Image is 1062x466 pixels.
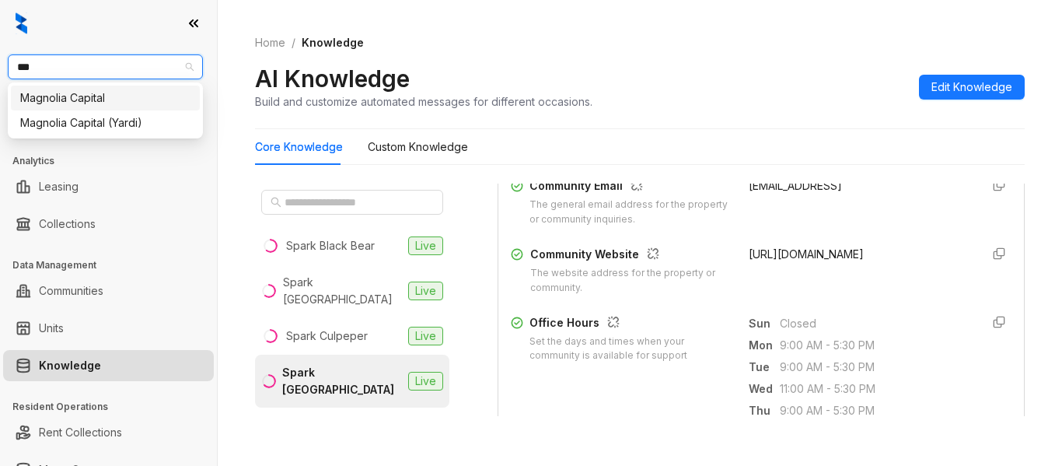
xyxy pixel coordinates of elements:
[255,64,410,93] h2: AI Knowledge
[39,171,79,202] a: Leasing
[20,89,190,107] div: Magnolia Capital
[282,364,402,398] div: Spark [GEOGRAPHIC_DATA]
[3,208,214,240] li: Collections
[3,275,214,307] li: Communities
[302,36,364,49] span: Knowledge
[39,208,96,240] a: Collections
[749,380,780,398] span: Wed
[39,275,103,307] a: Communities
[368,138,468,156] div: Custom Knowledge
[529,314,730,335] div: Office Hours
[408,327,443,345] span: Live
[530,266,730,296] div: The website address for the property or community.
[16,12,27,34] img: logo
[12,400,217,414] h3: Resident Operations
[780,315,968,332] span: Closed
[931,79,1012,96] span: Edit Knowledge
[530,246,730,266] div: Community Website
[749,337,780,354] span: Mon
[286,328,368,345] div: Spark Culpeper
[749,402,780,419] span: Thu
[255,138,343,156] div: Core Knowledge
[408,372,443,391] span: Live
[3,171,214,202] li: Leasing
[3,313,214,344] li: Units
[3,350,214,381] li: Knowledge
[39,350,101,381] a: Knowledge
[3,104,214,135] li: Leads
[780,402,968,419] span: 9:00 AM - 5:30 PM
[749,179,842,192] span: [EMAIL_ADDRESS]
[39,313,64,344] a: Units
[283,274,402,308] div: Spark [GEOGRAPHIC_DATA]
[529,177,730,198] div: Community Email
[20,114,190,131] div: Magnolia Capital (Yardi)
[292,34,295,51] li: /
[919,75,1025,100] button: Edit Knowledge
[749,247,864,261] span: [URL][DOMAIN_NAME]
[271,197,281,208] span: search
[529,198,730,227] div: The general email address for the property or community inquiries.
[252,34,288,51] a: Home
[11,110,200,135] div: Magnolia Capital (Yardi)
[12,154,217,168] h3: Analytics
[749,315,780,332] span: Sun
[286,237,375,254] div: Spark Black Bear
[255,93,592,110] div: Build and customize automated messages for different occasions.
[39,417,122,448] a: Rent Collections
[3,417,214,448] li: Rent Collections
[408,237,443,255] span: Live
[529,335,730,364] div: Set the days and times when your community is available for support
[11,86,200,110] div: Magnolia Capital
[780,359,968,376] span: 9:00 AM - 5:30 PM
[408,282,443,300] span: Live
[780,380,968,398] span: 11:00 AM - 5:30 PM
[749,359,780,376] span: Tue
[780,337,968,354] span: 9:00 AM - 5:30 PM
[12,258,217,272] h3: Data Management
